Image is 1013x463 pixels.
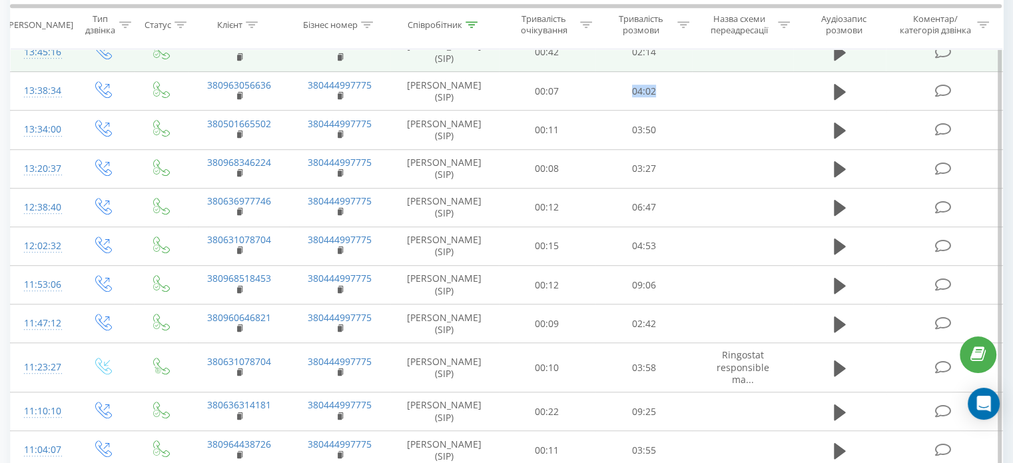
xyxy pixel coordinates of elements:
[207,156,271,169] a: 380968346224
[207,272,271,284] a: 380968518453
[390,227,499,265] td: [PERSON_NAME] (SIP)
[499,33,595,71] td: 00:42
[705,14,775,37] div: Назва схеми переадресації
[308,311,372,324] a: 380444997775
[24,398,59,424] div: 11:10:10
[499,149,595,188] td: 00:08
[499,188,595,227] td: 00:12
[595,72,692,111] td: 04:02
[390,266,499,304] td: [PERSON_NAME] (SIP)
[207,398,271,411] a: 380636314181
[24,354,59,380] div: 11:23:27
[303,19,358,31] div: Бізнес номер
[24,117,59,143] div: 13:34:00
[207,233,271,246] a: 380631078704
[207,311,271,324] a: 380960646821
[968,388,1000,420] div: Open Intercom Messenger
[207,117,271,130] a: 380501665502
[207,79,271,91] a: 380963056636
[717,348,769,385] span: Ringostat responsible ma...
[308,79,372,91] a: 380444997775
[595,392,692,431] td: 09:25
[24,233,59,259] div: 12:02:32
[595,343,692,392] td: 03:58
[390,304,499,343] td: [PERSON_NAME] (SIP)
[217,19,242,31] div: Клієнт
[24,39,59,65] div: 13:45:16
[499,72,595,111] td: 00:07
[308,398,372,411] a: 380444997775
[595,111,692,149] td: 03:50
[145,19,171,31] div: Статус
[207,355,271,368] a: 380631078704
[595,304,692,343] td: 02:42
[896,14,974,37] div: Коментар/категорія дзвінка
[24,156,59,182] div: 13:20:37
[308,438,372,450] a: 380444997775
[390,392,499,431] td: [PERSON_NAME] (SIP)
[499,343,595,392] td: 00:10
[595,33,692,71] td: 02:14
[24,272,59,298] div: 11:53:06
[390,149,499,188] td: [PERSON_NAME] (SIP)
[390,188,499,227] td: [PERSON_NAME] (SIP)
[805,14,883,37] div: Аудіозапис розмови
[308,195,372,207] a: 380444997775
[207,438,271,450] a: 380964438726
[84,14,115,37] div: Тип дзвінка
[207,195,271,207] a: 380636977746
[308,272,372,284] a: 380444997775
[595,266,692,304] td: 09:06
[390,72,499,111] td: [PERSON_NAME] (SIP)
[308,233,372,246] a: 380444997775
[595,227,692,265] td: 04:53
[308,355,372,368] a: 380444997775
[308,117,372,130] a: 380444997775
[390,111,499,149] td: [PERSON_NAME] (SIP)
[390,343,499,392] td: [PERSON_NAME] (SIP)
[499,304,595,343] td: 00:09
[595,149,692,188] td: 03:27
[607,14,674,37] div: Тривалість розмови
[24,195,59,221] div: 12:38:40
[499,111,595,149] td: 00:11
[499,266,595,304] td: 00:12
[24,310,59,336] div: 11:47:12
[499,227,595,265] td: 00:15
[6,19,73,31] div: [PERSON_NAME]
[499,392,595,431] td: 00:22
[308,156,372,169] a: 380444997775
[24,437,59,463] div: 11:04:07
[511,14,577,37] div: Тривалість очікування
[24,78,59,104] div: 13:38:34
[390,33,499,71] td: [PERSON_NAME] (SIP)
[408,19,462,31] div: Співробітник
[595,188,692,227] td: 06:47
